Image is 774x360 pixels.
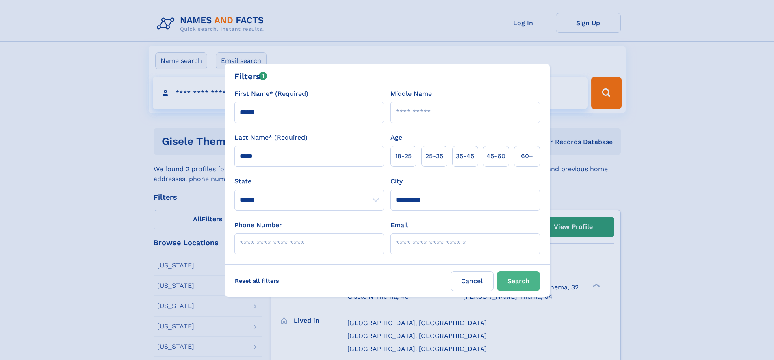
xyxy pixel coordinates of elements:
div: Filters [234,70,267,82]
span: 45‑60 [486,151,505,161]
label: First Name* (Required) [234,89,308,99]
label: Reset all filters [230,271,284,291]
span: 25‑35 [425,151,443,161]
label: State [234,177,384,186]
label: Email [390,220,408,230]
span: 60+ [521,151,533,161]
label: Last Name* (Required) [234,133,308,142]
label: Phone Number [234,220,282,230]
label: Age [390,133,402,142]
button: Search [497,271,540,291]
span: 18‑25 [395,151,412,161]
label: Middle Name [390,89,432,99]
label: City [390,177,403,186]
span: 35‑45 [456,151,474,161]
label: Cancel [451,271,494,291]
